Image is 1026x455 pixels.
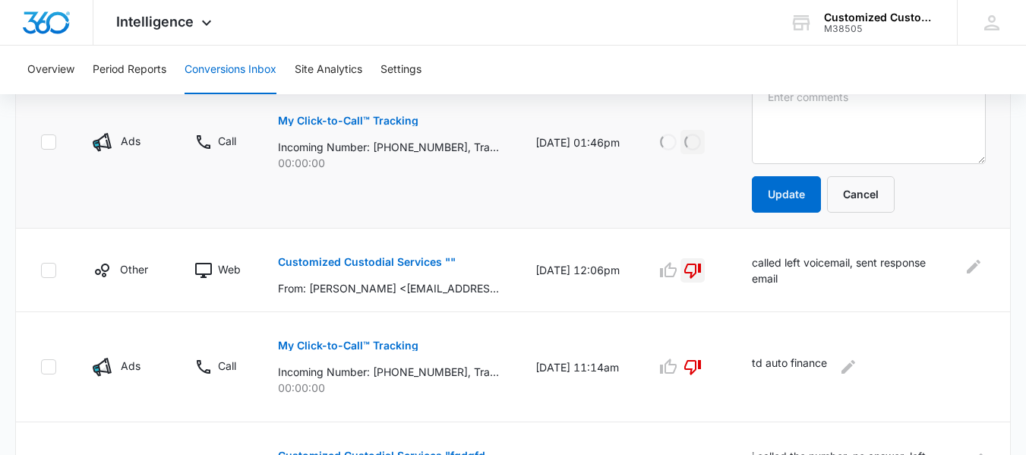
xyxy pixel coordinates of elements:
[827,176,895,213] button: Cancel
[824,11,935,24] div: account name
[121,358,140,374] p: Ads
[116,14,194,30] span: Intelligence
[836,355,860,379] button: Edit Comments
[295,46,362,94] button: Site Analytics
[121,133,140,149] p: Ads
[517,312,638,422] td: [DATE] 11:14am
[752,355,827,379] p: td auto finance
[824,24,935,34] div: account id
[278,340,418,351] p: My Click-to-Call™ Tracking
[278,244,456,280] button: Customized Custodial Services ""
[278,280,499,296] p: From: [PERSON_NAME] <[EMAIL_ADDRESS][DOMAIN_NAME]>, Subject: , Phone: [PHONE_NUMBER], Work Addres...
[278,103,418,139] button: My Click-to-Call™ Tracking
[517,229,638,312] td: [DATE] 12:06pm
[752,254,952,286] p: called left voicemail, sent response email
[961,254,986,279] button: Edit Comments
[278,257,456,267] p: Customized Custodial Services ""
[93,46,166,94] button: Period Reports
[752,176,821,213] button: Update
[278,115,418,126] p: My Click-to-Call™ Tracking
[278,139,499,155] p: Incoming Number: [PHONE_NUMBER], Tracking Number: [PHONE_NUMBER], Ring To: [PHONE_NUMBER], Caller...
[380,46,421,94] button: Settings
[278,364,499,380] p: Incoming Number: [PHONE_NUMBER], Tracking Number: [PHONE_NUMBER], Ring To: [PHONE_NUMBER], Caller...
[218,358,236,374] p: Call
[218,133,236,149] p: Call
[278,380,499,396] p: 00:00:00
[185,46,276,94] button: Conversions Inbox
[278,155,499,171] p: 00:00:00
[27,46,74,94] button: Overview
[120,261,148,277] p: Other
[278,327,418,364] button: My Click-to-Call™ Tracking
[218,261,241,277] p: Web
[517,56,638,229] td: [DATE] 01:46pm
